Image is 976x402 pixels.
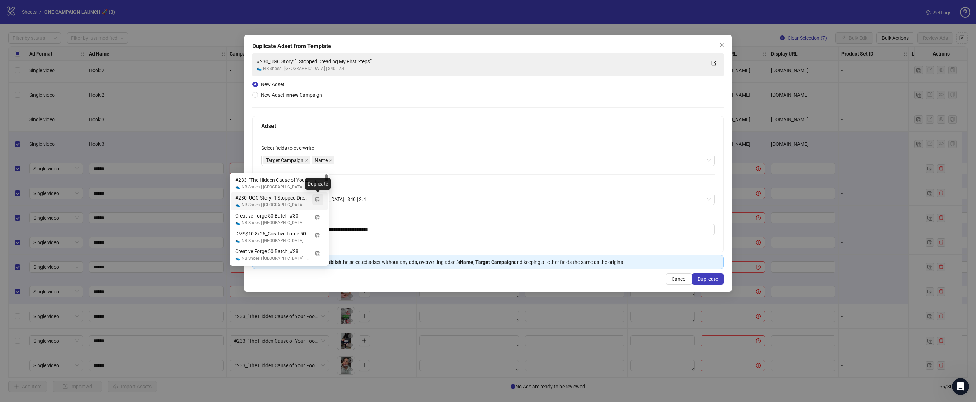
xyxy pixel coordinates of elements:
[698,276,718,282] span: Duplicate
[235,255,309,262] div: 👟 NB Shoes | [GEOGRAPHIC_DATA] | $40 | 2.4
[672,276,686,282] span: Cancel
[231,264,328,281] div: DMS$10 8/26_Creative Forge 50 Batch_#27
[312,230,323,241] button: Duplicate
[952,378,969,395] iframe: Intercom live chat
[34,9,88,16] p: The team can also help
[6,215,135,227] textarea: Message…
[666,273,692,285] button: Cancel
[22,230,28,236] button: Gif picker
[261,144,319,152] label: Select fields to overwrite
[252,42,724,51] div: Duplicate Adset from Template
[266,156,303,164] span: Target Campaign
[7,24,134,39] a: Scheduling Ads and Delivery Error Support Request
[11,230,17,236] button: Emoji picker
[315,215,320,220] img: Duplicate
[719,42,725,48] span: close
[235,230,309,238] div: DMS$10 8/26_Creative Forge 50 Batch_#29
[305,178,331,190] div: Duplicate
[265,194,711,205] span: 👟 NB Shoes | US | $40 | 2.4
[261,122,715,130] div: Adset
[121,227,132,239] button: Send a message…
[263,156,310,164] span: Target Campaign
[235,202,309,208] div: 👟 NB Shoes | [GEOGRAPHIC_DATA] | $40 | 2.4
[33,230,39,236] button: Upload attachment
[257,258,719,266] div: You are about to the selected adset without any ads, overwriting adset's and keeping all other fi...
[235,247,309,255] div: Creative Forge 50 Batch_#28
[11,69,91,82] b: Rule Engine
[312,212,323,223] button: Duplicate
[36,111,47,116] a: here
[235,184,309,190] div: 👟 NB Shoes | [GEOGRAPHIC_DATA] | $40 | 2.4
[289,92,298,98] strong: new
[235,212,309,220] div: Creative Forge 50 Batch_#30
[312,176,323,187] button: Duplicate
[231,246,328,264] div: Creative Forge 50 Batch_#28
[231,192,328,210] div: #230_UGC Story: "I Stopped Dreading My First Steps”
[6,17,115,218] div: Hi [PERSON_NAME],​I hope everything is going very well for you!Regarding Scheduling ads, while th...
[36,69,62,75] i: is possible
[460,259,514,265] strong: Name, Target Campaign
[231,210,328,228] div: Creative Forge 50 Batch_#30
[34,4,43,9] h1: Fin
[6,17,135,223] div: Laura says…
[257,58,705,65] div: #230_UGC Story: "I Stopped Dreading My First Steps”
[235,176,309,184] div: #233_"The Hidden Cause of Your Foot Numbness”
[5,3,18,16] button: go back
[315,197,320,202] img: Duplicate
[305,158,308,162] span: close
[261,224,715,235] input: Name
[11,21,110,214] div: Hi [PERSON_NAME], ​ I hope everything is going very well for you! Regarding Scheduling ads, while...
[315,251,320,256] img: Duplicate
[257,65,705,72] div: 👟 NB Shoes | [GEOGRAPHIC_DATA] | $40 | 2.4
[22,28,128,34] span: Scheduling Ads and Delivery Error Support Request
[231,228,328,246] div: DMS$10 8/26_Creative Forge 50 Batch_#29
[123,3,136,15] div: Close
[235,238,309,244] div: 👟 NB Shoes | [GEOGRAPHIC_DATA] | $40 | 2.4
[717,39,728,51] button: Close
[315,233,320,238] img: Duplicate
[315,156,328,164] span: Name
[312,247,323,259] button: Duplicate
[692,273,724,285] button: Duplicate
[110,3,123,16] button: Home
[20,4,31,15] img: Profile image for Fin
[235,220,309,226] div: 👟 NB Shoes | [GEOGRAPHIC_DATA] | $40 | 2.4
[261,92,322,98] span: New Adset in Campaign
[235,194,309,202] div: #230_UGC Story: "I Stopped Dreading My First Steps”
[329,158,333,162] span: close
[261,82,284,87] span: New Adset
[312,194,323,205] button: Duplicate
[711,61,716,66] span: export
[312,156,334,164] span: Name
[231,174,328,192] div: #233_"The Hidden Cause of Your Foot Numbness”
